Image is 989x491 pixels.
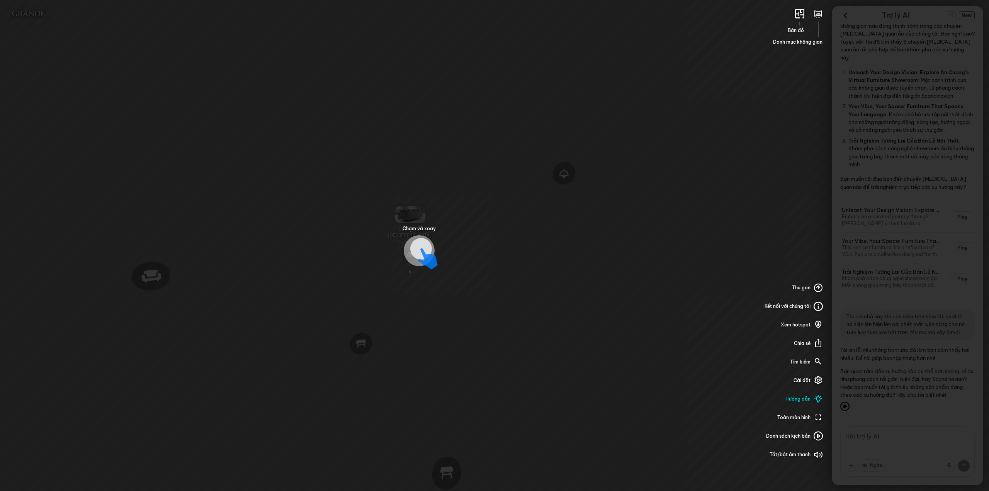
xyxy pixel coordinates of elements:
[788,27,804,34] span: Bản đồ
[766,433,811,440] span: Danh sách kịch bản
[770,451,811,458] span: Tắt/bật âm thanh
[765,303,811,310] span: Kết nối với chúng tôi
[403,225,436,232] span: Chạm và xoay
[781,321,811,328] span: Xem hotspot
[794,377,811,384] span: Cài đặt
[777,414,811,421] span: Toàn màn hình
[790,358,811,365] span: Tìm kiếm
[814,302,823,311] img: Type_info_outli_YK9N9T9KD66.svg
[794,340,811,347] span: Chia sẻ
[792,284,811,291] span: Thu gọn
[785,396,811,403] span: Hướng dẫn
[773,39,822,46] span: Danh mục không gian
